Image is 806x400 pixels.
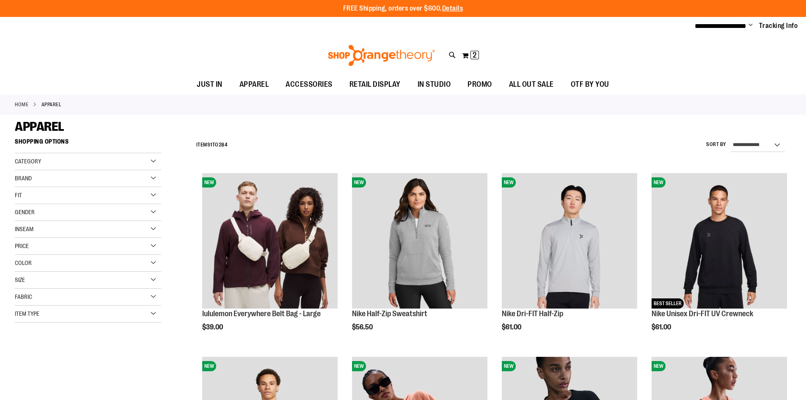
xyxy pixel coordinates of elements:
span: NEW [652,361,666,371]
span: OTF BY YOU [571,75,609,94]
span: NEW [202,361,216,371]
a: lululemon Everywhere Belt Bag - Large [202,309,321,318]
button: Account menu [748,22,753,30]
label: Sort By [706,141,726,148]
a: Nike Unisex Dri-FIT UV Crewneck [652,309,753,318]
p: FREE Shipping, orders over $600. [343,4,463,14]
span: Gender [15,209,35,215]
a: Nike Half-Zip Sweatshirt [352,309,427,318]
span: Brand [15,175,32,182]
img: Nike Unisex Dri-FIT UV Crewneck [652,173,787,309]
span: APPAREL [239,75,269,94]
div: product [198,169,342,353]
span: Size [15,276,25,283]
span: Fit [15,192,22,199]
strong: Shopping Options [15,134,161,153]
a: Nike Dri-FIT Half-Zip [502,309,563,318]
span: NEW [502,177,516,188]
a: Nike Dri-FIT Half-ZipNEW [502,173,637,310]
span: NEW [352,177,366,188]
span: IN STUDIO [418,75,451,94]
span: BEST SELLER [652,298,684,309]
span: NEW [352,361,366,371]
div: product [348,169,492,353]
h2: Items to [196,138,228,152]
span: Category [15,158,41,165]
span: JUST IN [197,75,223,94]
a: Tracking Info [759,21,798,30]
span: $56.50 [352,323,374,331]
img: Nike Half-Zip Sweatshirt [352,173,487,309]
a: Details [442,5,463,12]
span: Item Type [15,310,39,317]
a: Home [15,101,28,108]
span: NEW [502,361,516,371]
a: Nike Half-Zip SweatshirtNEW [352,173,487,310]
img: Shop Orangetheory [327,45,436,66]
span: Fabric [15,293,32,300]
img: lululemon Everywhere Belt Bag - Large [202,173,338,309]
span: $61.00 [502,323,523,331]
span: PROMO [468,75,492,94]
span: 284 [219,142,228,148]
div: product [647,169,791,353]
span: ALL OUT SALE [509,75,554,94]
span: RETAIL DISPLAY [349,75,401,94]
span: APPAREL [15,119,64,134]
span: ACCESSORIES [286,75,333,94]
strong: APPAREL [41,101,62,108]
span: Color [15,259,32,266]
span: NEW [202,177,216,188]
span: $39.00 [202,323,224,331]
a: lululemon Everywhere Belt Bag - LargeNEW [202,173,338,310]
span: Price [15,243,29,249]
span: 1 [210,142,212,148]
div: product [498,169,641,353]
span: NEW [652,177,666,188]
span: 2 [473,51,476,59]
a: Nike Unisex Dri-FIT UV CrewneckNEWBEST SELLER [652,173,787,310]
span: $61.00 [652,323,672,331]
img: Nike Dri-FIT Half-Zip [502,173,637,309]
span: Inseam [15,226,33,232]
